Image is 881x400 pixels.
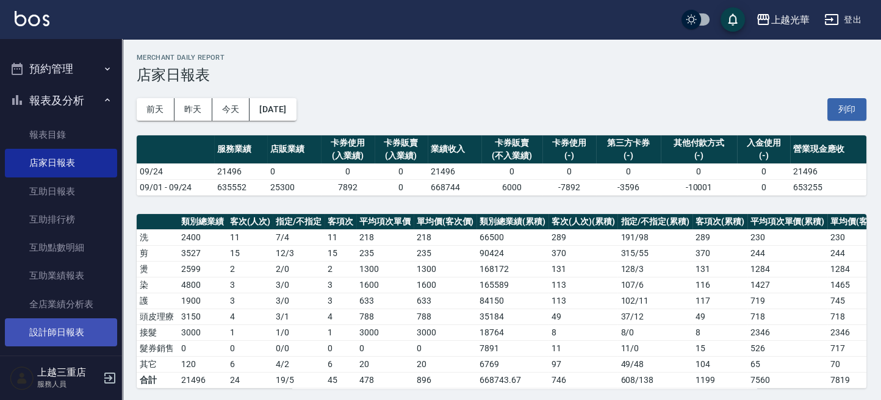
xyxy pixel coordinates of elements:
[548,214,618,230] th: 客次(人次)(累積)
[5,149,117,177] a: 店家日報表
[484,137,540,149] div: 卡券販賣
[378,137,425,149] div: 卡券販賣
[747,356,828,372] td: 65
[325,324,356,340] td: 1
[476,245,548,261] td: 90424
[324,149,372,162] div: (入業績)
[178,245,227,261] td: 3527
[819,9,866,31] button: 登出
[273,293,325,309] td: 3 / 0
[356,309,414,324] td: 788
[428,179,481,195] td: 668744
[178,261,227,277] td: 2599
[617,277,692,293] td: 107 / 6
[740,149,788,162] div: (-)
[137,324,178,340] td: 接髮
[692,324,747,340] td: 8
[414,261,477,277] td: 1300
[227,324,273,340] td: 1
[596,163,661,179] td: 0
[428,163,481,179] td: 21496
[414,229,477,245] td: 218
[137,293,178,309] td: 護
[325,245,356,261] td: 15
[596,179,661,195] td: -3596
[737,163,791,179] td: 0
[484,149,540,162] div: (不入業績)
[481,179,543,195] td: 6000
[325,261,356,277] td: 2
[476,372,548,388] td: 668743.67
[137,229,178,245] td: 洗
[747,245,828,261] td: 244
[5,318,117,346] a: 設計師日報表
[267,179,321,195] td: 25300
[476,277,548,293] td: 165589
[599,137,658,149] div: 第三方卡券
[137,163,214,179] td: 09/24
[747,340,828,356] td: 526
[747,324,828,340] td: 2346
[356,372,414,388] td: 478
[771,12,810,27] div: 上越光華
[747,214,828,230] th: 平均項次單價(累積)
[617,324,692,340] td: 8 / 0
[548,372,618,388] td: 746
[137,98,174,121] button: 前天
[617,309,692,324] td: 37 / 12
[325,277,356,293] td: 3
[414,293,477,309] td: 633
[137,245,178,261] td: 剪
[137,372,178,388] td: 合計
[664,137,734,149] div: 其他付款方式
[5,234,117,262] a: 互助點數明細
[548,309,618,324] td: 49
[790,135,866,164] th: 營業現金應收
[227,309,273,324] td: 4
[137,277,178,293] td: 染
[37,379,99,390] p: 服務人員
[721,7,745,32] button: save
[617,214,692,230] th: 指定/不指定(累積)
[356,214,414,230] th: 平均項次單價
[325,309,356,324] td: 4
[476,356,548,372] td: 6769
[356,340,414,356] td: 0
[178,214,227,230] th: 類別總業績
[790,163,866,179] td: 21496
[661,163,737,179] td: 0
[178,372,227,388] td: 21496
[325,214,356,230] th: 客項次
[227,356,273,372] td: 6
[747,309,828,324] td: 718
[273,229,325,245] td: 7 / 4
[356,277,414,293] td: 1600
[321,163,375,179] td: 0
[267,163,321,179] td: 0
[5,121,117,149] a: 報表目錄
[227,261,273,277] td: 2
[178,340,227,356] td: 0
[617,245,692,261] td: 315 / 55
[137,340,178,356] td: 髮券銷售
[137,179,214,195] td: 09/01 - 09/24
[740,137,788,149] div: 入金使用
[476,309,548,324] td: 35184
[428,135,481,164] th: 業績收入
[273,261,325,277] td: 2 / 0
[692,356,747,372] td: 104
[414,214,477,230] th: 單均價(客次價)
[414,372,477,388] td: 896
[174,98,212,121] button: 昨天
[548,324,618,340] td: 8
[356,261,414,277] td: 1300
[414,277,477,293] td: 1600
[692,340,747,356] td: 15
[548,245,618,261] td: 370
[137,261,178,277] td: 燙
[617,261,692,277] td: 128 / 3
[178,277,227,293] td: 4800
[548,277,618,293] td: 113
[37,366,99,379] h5: 上越三重店
[548,261,618,277] td: 131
